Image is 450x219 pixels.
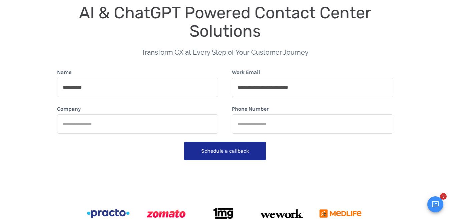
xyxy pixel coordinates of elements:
label: Name [57,68,71,76]
button: Open chat [427,196,443,212]
label: Work Email [232,68,260,76]
span: AI & ChatGPT Powered Contact Center Solutions [79,3,375,41]
button: Schedule a callback [184,142,266,160]
span: Transform CX at Every Step of Your Customer Journey [141,48,309,56]
span: 3 [440,193,447,200]
label: Company [57,105,81,113]
form: form [57,68,393,163]
label: Phone Number [232,105,269,113]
